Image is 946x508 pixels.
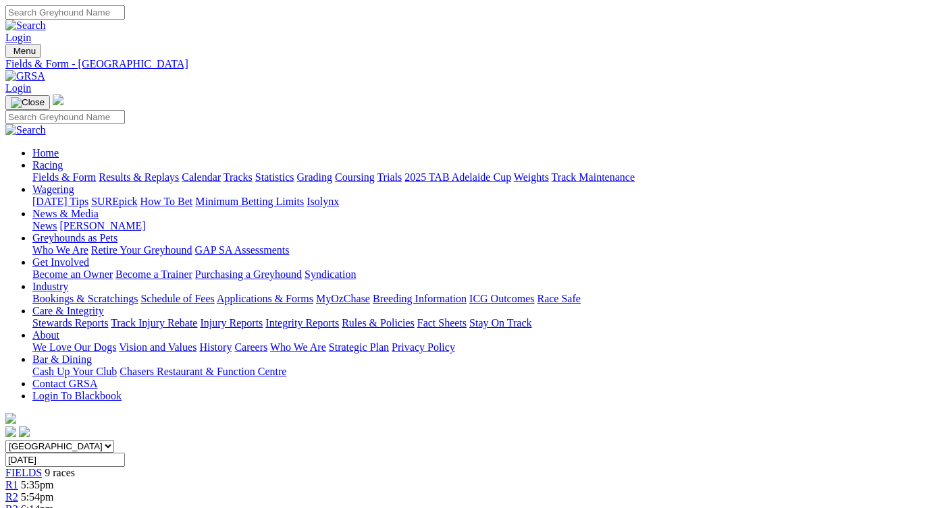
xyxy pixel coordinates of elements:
a: MyOzChase [316,293,370,304]
a: Track Injury Rebate [111,317,197,329]
button: Toggle navigation [5,44,41,58]
a: Racing [32,159,63,171]
a: R2 [5,491,18,503]
span: 5:35pm [21,479,54,490]
input: Search [5,110,125,124]
span: 5:54pm [21,491,54,503]
span: 9 races [45,467,75,478]
a: Greyhounds as Pets [32,232,117,244]
a: GAP SA Assessments [195,244,290,256]
a: Wagering [32,184,74,195]
a: Results & Replays [99,171,179,183]
a: How To Bet [140,196,193,207]
button: Toggle navigation [5,95,50,110]
a: Schedule of Fees [140,293,214,304]
a: Bookings & Scratchings [32,293,138,304]
img: logo-grsa-white.png [5,413,16,424]
a: Retire Your Greyhound [91,244,192,256]
a: Industry [32,281,68,292]
a: ICG Outcomes [469,293,534,304]
a: Stay On Track [469,317,531,329]
a: Weights [514,171,549,183]
div: About [32,341,941,354]
div: News & Media [32,220,941,232]
a: Stewards Reports [32,317,108,329]
a: Home [32,147,59,159]
a: Login [5,32,31,43]
a: 2025 TAB Adelaide Cup [404,171,511,183]
a: Syndication [305,269,356,280]
img: twitter.svg [19,426,30,437]
div: Racing [32,171,941,184]
a: Calendar [182,171,221,183]
a: Isolynx [307,196,339,207]
a: Vision and Values [119,341,196,353]
a: Fields & Form - [GEOGRAPHIC_DATA] [5,58,941,70]
a: Fields & Form [32,171,96,183]
a: About [32,329,59,341]
a: Race Safe [537,293,580,304]
a: Applications & Forms [217,293,313,304]
img: Close [11,97,45,108]
a: Breeding Information [373,293,467,304]
a: [PERSON_NAME] [59,220,145,231]
a: Coursing [335,171,375,183]
a: Care & Integrity [32,305,104,316]
a: Tracks [224,171,253,183]
div: Wagering [32,196,941,208]
a: SUREpick [91,196,137,207]
a: Minimum Betting Limits [195,196,304,207]
a: Privacy Policy [392,341,455,353]
a: Rules & Policies [342,317,415,329]
a: Get Involved [32,256,89,268]
a: Fact Sheets [417,317,467,329]
a: Bar & Dining [32,354,92,365]
img: GRSA [5,70,45,82]
img: facebook.svg [5,426,16,437]
a: Login To Blackbook [32,390,122,401]
a: News [32,220,57,231]
a: Trials [377,171,402,183]
a: Login [5,82,31,94]
a: Track Maintenance [552,171,635,183]
div: Care & Integrity [32,317,941,329]
div: Get Involved [32,269,941,281]
a: R1 [5,479,18,490]
a: History [199,341,232,353]
img: Search [5,20,46,32]
a: Strategic Plan [329,341,389,353]
input: Select date [5,453,125,467]
div: Greyhounds as Pets [32,244,941,256]
a: FIELDS [5,467,42,478]
a: Who We Are [32,244,88,256]
a: We Love Our Dogs [32,341,116,353]
img: Search [5,124,46,136]
span: Menu [14,46,36,56]
a: Injury Reports [200,317,263,329]
input: Search [5,5,125,20]
a: Become a Trainer [115,269,192,280]
a: Cash Up Your Club [32,366,117,377]
a: Become an Owner [32,269,113,280]
a: Chasers Restaurant & Function Centre [120,366,286,377]
a: Contact GRSA [32,378,97,389]
a: News & Media [32,208,99,219]
a: [DATE] Tips [32,196,88,207]
img: logo-grsa-white.png [53,94,63,105]
div: Industry [32,293,941,305]
a: Integrity Reports [265,317,339,329]
a: Who We Are [270,341,326,353]
div: Bar & Dining [32,366,941,378]
a: Purchasing a Greyhound [195,269,302,280]
a: Statistics [255,171,294,183]
a: Careers [234,341,267,353]
a: Grading [297,171,332,183]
